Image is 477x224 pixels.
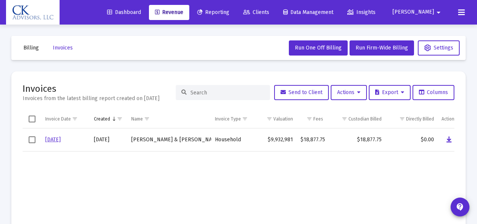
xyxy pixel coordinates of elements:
[413,85,454,100] button: Columns
[94,116,110,122] div: Created
[375,89,404,96] span: Export
[295,45,342,51] span: Run One Off Billing
[101,5,147,20] a: Dashboard
[107,9,141,15] span: Dashboard
[190,90,264,96] input: Search
[331,136,382,144] div: $18,877.75
[23,83,160,95] h2: Invoices
[281,89,322,96] span: Send to Client
[41,110,90,128] td: Column Invoice Date
[237,5,275,20] a: Clients
[356,45,408,51] span: Run Firm-Wide Billing
[12,5,54,20] img: Dashboard
[255,110,297,128] td: Column Valuation
[144,116,150,122] span: Show filter options for column 'Name'
[191,5,235,20] a: Reporting
[17,40,45,56] button: Billing
[385,110,438,128] td: Column Directly Billed
[45,136,61,143] a: [DATE]
[369,85,411,100] button: Export
[399,116,405,122] span: Show filter options for column 'Directly Billed'
[313,116,323,122] div: Fees
[211,110,255,128] td: Column Invoice Type
[131,116,143,122] div: Name
[72,116,78,122] span: Show filter options for column 'Invoice Date'
[155,9,183,15] span: Revenue
[149,5,189,20] a: Revenue
[23,45,39,51] span: Billing
[456,202,465,212] mat-icon: contact_support
[45,116,71,122] div: Invoice Date
[283,9,333,15] span: Data Management
[301,136,323,144] div: $18,877.75
[29,116,35,122] div: Select all
[350,40,414,56] button: Run Firm-Wide Billing
[385,128,438,151] td: $0.00
[127,110,211,128] td: Column Name
[90,110,128,128] td: Column Created
[406,116,434,122] div: Directly Billed
[393,9,434,15] span: [PERSON_NAME]
[342,116,347,122] span: Show filter options for column 'Custodian Billed'
[197,9,229,15] span: Reporting
[242,116,248,122] span: Show filter options for column 'Invoice Type'
[337,89,360,96] span: Actions
[53,45,73,51] span: Invoices
[117,116,123,122] span: Show filter options for column 'Created'
[341,5,382,20] a: Insights
[277,5,339,20] a: Data Management
[211,128,255,151] td: Household
[215,116,241,122] div: Invoice Type
[442,116,457,122] div: Actions
[383,5,452,20] button: [PERSON_NAME]
[243,9,269,15] span: Clients
[90,128,128,151] td: [DATE]
[47,40,79,56] button: Invoices
[29,136,35,143] div: Select row
[327,110,385,128] td: Column Custodian Billed
[255,128,297,151] td: $9,932,981
[307,116,312,122] span: Show filter options for column 'Fees'
[347,9,376,15] span: Insights
[424,45,453,51] span: Settings
[438,110,463,128] td: Column Actions
[274,85,329,100] button: Send to Client
[418,40,460,56] button: Settings
[331,85,367,100] button: Actions
[434,5,443,20] mat-icon: arrow_drop_down
[348,116,382,122] div: Custodian Billed
[273,116,293,122] div: Valuation
[131,136,207,144] div: [PERSON_NAME] & [PERSON_NAME] Household
[289,40,348,56] button: Run One Off Billing
[297,110,327,128] td: Column Fees
[267,116,272,122] span: Show filter options for column 'Valuation'
[23,95,160,102] div: Invoices from the latest billing report created on [DATE]
[419,89,448,96] span: Columns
